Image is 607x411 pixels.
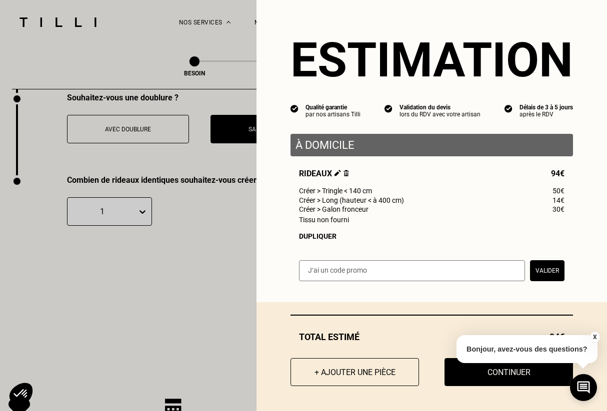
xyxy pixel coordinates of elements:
[519,111,573,118] div: après le RDV
[299,196,404,204] span: Créer > Long (hauteur < à 400 cm)
[305,104,360,111] div: Qualité garantie
[290,32,573,88] section: Estimation
[551,169,564,178] span: 94€
[299,232,564,240] div: Dupliquer
[504,104,512,113] img: icon list info
[589,332,599,343] button: X
[552,187,564,195] span: 50€
[399,111,480,118] div: lors du RDV avec votre artisan
[334,170,341,176] img: Éditer
[519,104,573,111] div: Délais de 3 à 5 jours
[530,260,564,281] button: Valider
[290,104,298,113] img: icon list info
[290,332,573,342] div: Total estimé
[552,205,564,213] span: 30€
[444,358,573,386] button: Continuer
[299,169,349,178] span: Rideaux
[399,104,480,111] div: Validation du devis
[299,260,525,281] input: J‘ai un code promo
[299,205,368,213] span: Créer > Galon fronceur
[343,170,349,176] img: Supprimer
[305,111,360,118] div: par nos artisans Tilli
[295,139,568,151] p: À domicile
[299,187,372,195] span: Créer > Tringle < 140 cm
[384,104,392,113] img: icon list info
[290,358,419,386] button: + Ajouter une pièce
[552,196,564,204] span: 14€
[456,335,597,363] p: Bonjour, avez-vous des questions?
[299,216,349,224] span: Tissu non fourni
